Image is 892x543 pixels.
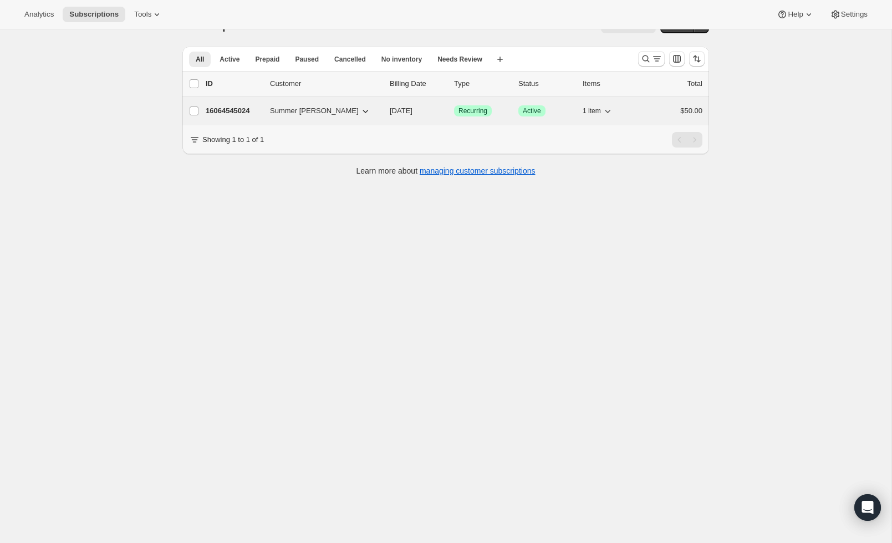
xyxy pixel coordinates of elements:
span: $50.00 [680,106,702,115]
button: Tools [128,7,169,22]
span: Subscriptions [69,10,119,19]
span: Cancelled [334,55,366,64]
button: Help [770,7,820,22]
button: Analytics [18,7,60,22]
div: Type [454,78,509,89]
span: [DATE] [390,106,412,115]
p: Total [687,78,702,89]
span: 1 item [583,106,601,115]
p: Billing Date [390,78,445,89]
button: Create new view [491,52,509,67]
p: Customer [270,78,381,89]
div: Items [583,78,638,89]
span: Paused [295,55,319,64]
span: All [196,55,204,64]
button: Search and filter results [638,51,665,67]
div: 16064545024Summer [PERSON_NAME][DATE]SuccessRecurringSuccessActive1 item$50.00 [206,103,702,119]
p: ID [206,78,261,89]
button: Customize table column order and visibility [669,51,685,67]
a: managing customer subscriptions [420,166,536,175]
button: 1 item [583,103,613,119]
span: No inventory [381,55,422,64]
button: Subscriptions [63,7,125,22]
span: Needs Review [437,55,482,64]
span: Summer [PERSON_NAME] [270,105,359,116]
span: Active [220,55,239,64]
p: Showing 1 to 1 of 1 [202,134,264,145]
p: Status [518,78,574,89]
span: Analytics [24,10,54,19]
span: Active [523,106,541,115]
div: Open Intercom Messenger [854,494,881,521]
div: IDCustomerBilling DateTypeStatusItemsTotal [206,78,702,89]
span: Tools [134,10,151,19]
p: Learn more about [356,165,536,176]
span: Recurring [458,106,487,115]
span: Prepaid [255,55,279,64]
span: Help [788,10,803,19]
button: Summer [PERSON_NAME] [263,102,374,120]
span: Settings [841,10,868,19]
button: Sort the results [689,51,705,67]
button: Settings [823,7,874,22]
nav: Pagination [672,132,702,148]
p: 16064545024 [206,105,261,116]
